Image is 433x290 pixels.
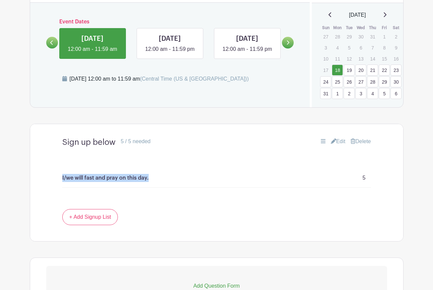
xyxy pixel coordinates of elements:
[363,174,366,182] p: 5
[70,75,249,83] div: [DATE] 12:00 am to 11:59 am
[390,24,402,31] th: Sat
[344,88,355,99] a: 2
[320,88,331,99] a: 31
[355,42,366,53] p: 6
[367,54,378,64] p: 14
[344,76,355,87] a: 26
[332,24,343,31] th: Mon
[320,76,331,87] a: 24
[379,31,390,42] p: 1
[349,11,366,19] span: [DATE]
[344,42,355,53] p: 5
[46,282,387,290] p: Add Question Form
[367,42,378,53] p: 7
[367,31,378,42] p: 31
[332,54,343,64] p: 11
[351,137,371,146] a: Delete
[367,65,378,76] a: 21
[62,209,118,225] a: + Add Signup List
[343,24,355,31] th: Tue
[344,54,355,64] p: 12
[379,54,390,64] p: 15
[390,88,402,99] a: 6
[58,19,282,25] h6: Event Dates
[320,24,332,31] th: Sun
[320,54,331,64] p: 10
[367,76,378,87] a: 28
[390,42,402,53] p: 9
[332,76,343,87] a: 25
[344,65,355,76] a: 19
[331,137,346,146] a: Edit
[332,42,343,53] p: 4
[332,88,343,99] a: 1
[355,54,366,64] p: 13
[355,88,366,99] a: 3
[355,31,366,42] p: 30
[390,54,402,64] p: 16
[379,76,390,87] a: 29
[379,42,390,53] p: 8
[367,24,378,31] th: Thu
[320,31,331,42] p: 27
[355,76,366,87] a: 27
[320,42,331,53] p: 3
[378,24,390,31] th: Fri
[121,137,151,146] div: 5 / 5 needed
[62,174,149,182] p: I/we will fast and pray on this day.
[390,65,402,76] a: 23
[367,88,378,99] a: 4
[320,65,331,75] p: 17
[332,65,343,76] a: 18
[390,31,402,42] p: 2
[379,65,390,76] a: 22
[355,65,366,76] a: 20
[390,76,402,87] a: 30
[140,76,249,82] span: (Central Time (US & [GEOGRAPHIC_DATA]))
[344,31,355,42] p: 29
[379,88,390,99] a: 5
[355,24,367,31] th: Wed
[62,137,116,147] h4: Sign up below
[332,31,343,42] p: 28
